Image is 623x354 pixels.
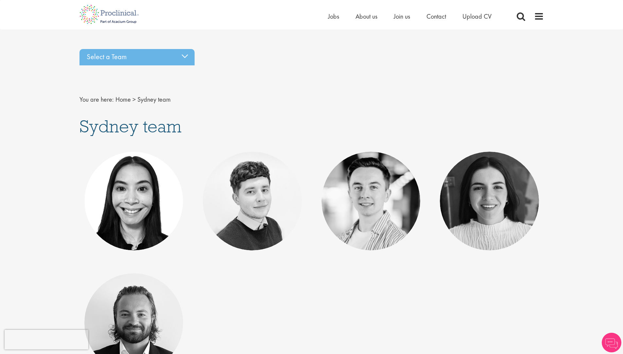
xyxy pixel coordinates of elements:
a: Jobs [328,12,339,21]
a: breadcrumb link [115,95,131,104]
a: Upload CV [462,12,492,21]
img: Chatbot [602,333,621,352]
iframe: reCAPTCHA [5,330,88,349]
a: Contact [426,12,446,21]
div: Select a Team [79,49,195,65]
span: You are here: [79,95,114,104]
a: Join us [394,12,410,21]
span: Sydney team [137,95,171,104]
span: > [132,95,136,104]
a: About us [355,12,377,21]
span: Sydney team [79,115,182,137]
